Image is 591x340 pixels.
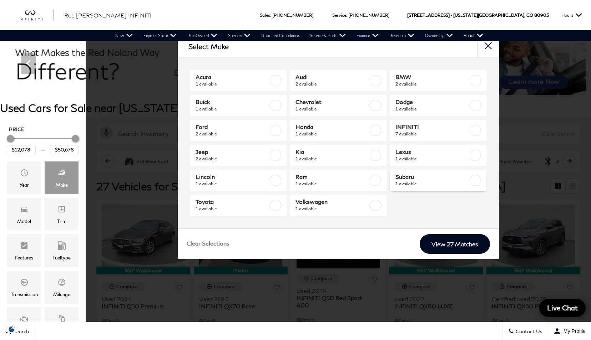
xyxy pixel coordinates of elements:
[295,123,368,130] span: Honda
[7,145,36,154] input: Minimum
[295,205,368,212] span: 1 available
[110,30,138,41] a: New
[390,145,486,166] a: Lexus1 available
[395,123,468,130] span: INFINITI
[45,307,79,340] div: ColorColor
[346,12,347,18] span: :
[7,133,79,154] div: Price
[64,11,152,20] a: Red [PERSON_NAME] INFINITI
[196,123,268,130] span: Ford
[196,148,268,155] span: Jeep
[395,180,468,187] span: 1 available
[256,30,304,41] a: Unlimited Confidence
[420,30,458,41] a: Ownership
[138,30,182,41] a: Express Store
[295,73,368,81] span: Audi
[196,105,268,113] span: 1 available
[20,167,29,181] span: Year
[196,130,268,138] span: 2 available
[4,325,20,333] img: Opt-Out Icon
[351,30,384,41] a: Finance
[64,12,152,19] span: Red [PERSON_NAME] INFINITI
[390,70,486,91] a: BMW2 available
[21,53,36,74] div: Previous
[11,290,38,298] div: Transmission
[57,239,66,254] span: Fueltype
[17,217,31,225] div: Model
[290,195,387,216] a: Volkswagen1 available
[11,328,29,334] span: Search
[190,95,287,116] a: Buick1 available
[395,81,468,88] span: 2 available
[395,73,468,81] span: BMW
[395,148,468,155] span: Lexus
[20,239,29,254] span: Features
[196,180,268,187] span: 1 available
[7,135,14,142] div: Minimum Price
[295,173,368,180] span: Ram
[56,181,68,189] div: Make
[196,173,268,180] span: Lincoln
[57,203,66,217] span: Trim
[20,181,29,189] div: Year
[7,234,41,267] div: FeaturesFeatures
[270,12,271,18] span: :
[187,240,229,248] a: Clear Selections
[295,130,368,138] span: 1 available
[290,95,387,116] a: Chevrolet1 available
[57,217,66,225] div: Trim
[478,36,499,57] button: close
[53,290,70,298] div: Mileage
[304,30,351,41] a: Service & Parts
[45,198,79,231] div: TrimTrim
[290,70,387,91] a: Audi2 available
[384,30,420,41] a: Research
[57,276,66,290] span: Mileage
[260,12,270,18] span: Sales
[395,105,468,113] span: 1 available
[395,173,468,180] span: Subaru
[7,271,41,304] div: TransmissionTransmission
[52,254,71,262] div: Fueltype
[4,325,20,333] section: Click to Open Cookie Consent Modal
[110,30,489,41] nav: Main Navigation
[395,98,468,105] span: Dodge
[458,30,489,41] a: About
[295,198,368,205] span: Volkswagen
[7,307,41,340] div: EngineEngine
[190,170,287,191] a: Lincoln1 available
[20,313,29,327] span: Engine
[223,30,256,41] a: Specials
[18,10,54,21] a: infiniti
[190,145,287,166] a: Jeep2 available
[290,120,387,141] a: Honda1 available
[196,81,268,88] span: 1 available
[7,161,41,194] div: YearYear
[9,126,77,133] h5: Price
[348,12,389,18] a: [PHONE_NUMBER]
[290,170,387,191] a: Ram1 available
[20,203,29,217] span: Model
[295,148,368,155] span: Kia
[15,254,33,262] div: Features
[295,155,368,163] span: 1 available
[295,81,368,88] span: 2 available
[272,12,313,18] a: [PHONE_NUMBER]
[548,322,591,340] button: Open user profile menu
[390,95,486,116] a: Dodge1 available
[50,145,79,154] input: Maximum
[18,10,54,21] img: INFINITI
[390,170,486,191] a: Subaru1 available
[188,42,229,50] h2: Select Make
[57,167,66,181] span: Make
[395,155,468,163] span: 1 available
[332,12,346,18] span: Service
[190,120,287,141] a: Ford2 available
[45,234,79,267] div: FueltypeFueltype
[182,30,223,41] a: Pre-Owned
[407,12,549,18] a: [STREET_ADDRESS] • [US_STATE][GEOGRAPHIC_DATA], CO 80905
[295,98,368,105] span: Chevrolet
[395,130,468,138] span: 7 available
[196,155,268,163] span: 2 available
[290,145,387,166] a: Kia1 available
